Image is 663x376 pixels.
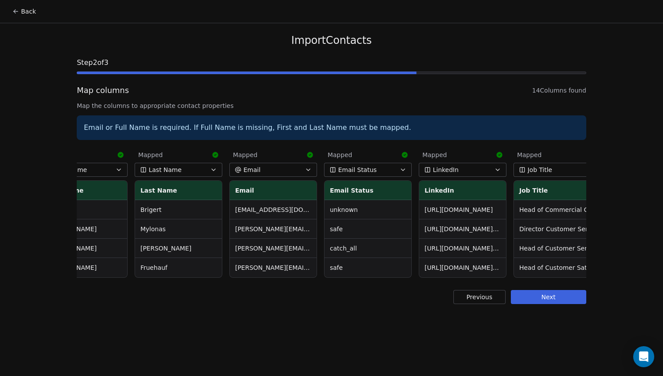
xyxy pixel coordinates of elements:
th: LinkedIn [419,181,506,200]
td: [URL][DOMAIN_NAME] [419,200,506,219]
span: LinkedIn [433,165,459,174]
div: Email or Full Name is required. If Full Name is missing, First and Last Name must be mapped. [77,115,586,140]
button: Back [7,4,41,19]
td: catch_all [324,239,411,258]
td: [EMAIL_ADDRESS][DOMAIN_NAME] [230,200,317,219]
td: Head of Commercial Customer Service Excellence [514,200,601,219]
td: [URL][DOMAIN_NAME][PERSON_NAME] [419,258,506,277]
span: Mapped [328,150,352,159]
span: Mapped [233,150,257,159]
span: Map columns [77,85,129,96]
td: Director Customer Service - Customer Care [514,219,601,239]
span: Step 2 of 3 [77,57,586,68]
td: [PERSON_NAME] [40,219,127,239]
td: [URL][DOMAIN_NAME][PERSON_NAME] [419,239,506,258]
td: Head of Customer Satisfaction [514,258,601,277]
td: safe [324,219,411,239]
td: Mylonas [135,219,222,239]
button: Next [511,290,586,304]
td: [PERSON_NAME][EMAIL_ADDRESS][PERSON_NAME][DOMAIN_NAME] [230,258,317,277]
span: Email [243,165,260,174]
td: [PERSON_NAME] [40,239,127,258]
td: [PERSON_NAME] [40,258,127,277]
th: Job Title [514,181,601,200]
td: [PERSON_NAME][EMAIL_ADDRESS][PERSON_NAME][PERSON_NAME][DOMAIN_NAME] [230,239,317,258]
th: First Name [40,181,127,200]
span: Job Title [528,165,552,174]
span: Mapped [517,150,542,159]
button: Previous [453,290,506,304]
span: Import Contacts [291,34,371,47]
th: Email [230,181,317,200]
td: [URL][DOMAIN_NAME][PERSON_NAME] [419,219,506,239]
span: 14 Columns found [532,86,586,95]
div: Open Intercom Messenger [633,346,654,367]
td: [PERSON_NAME] [135,239,222,258]
span: Email Status [338,165,377,174]
td: Fruehauf [135,258,222,277]
td: Head of Customer Service and Distribution Excellence [514,239,601,258]
span: Map the columns to appropriate contact properties [77,101,586,110]
span: Mapped [422,150,447,159]
td: [PERSON_NAME][EMAIL_ADDRESS][PERSON_NAME][DOMAIN_NAME] [230,219,317,239]
td: unknown [324,200,411,219]
th: Email Status [324,181,411,200]
td: Alla [40,200,127,219]
span: Mapped [138,150,163,159]
span: Last Name [149,165,182,174]
td: Brigert [135,200,222,219]
th: Last Name [135,181,222,200]
td: safe [324,258,411,277]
